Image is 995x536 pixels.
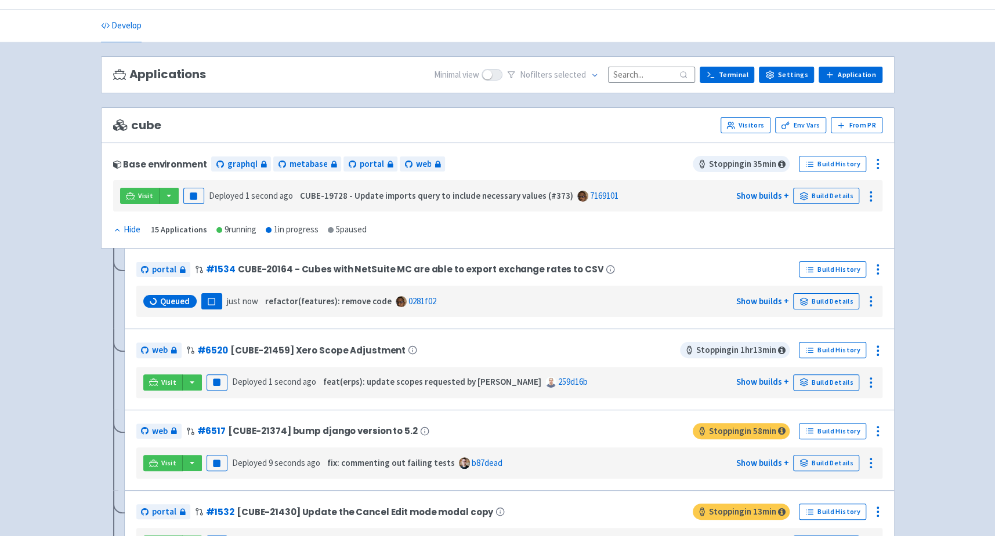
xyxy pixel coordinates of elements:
[136,342,182,358] a: web
[693,423,790,439] span: Stopping in 58 min
[289,158,327,171] span: metabase
[736,376,788,387] a: Show builds +
[558,376,588,387] a: 259d16b
[183,188,204,204] button: Pause
[472,457,502,468] a: b87dead
[408,296,436,307] a: 0281f02
[323,376,541,387] strong: feat(erps): update scopes requested by [PERSON_NAME]
[113,223,142,236] button: Hide
[799,504,866,520] a: Build History
[136,424,182,439] a: web
[151,223,207,236] div: 15 Applications
[152,263,176,276] span: portal
[238,264,603,274] span: CUBE-20164 - Cubes with NetSuite MC are able to export exchange rates to CSV
[152,505,176,519] span: portal
[211,156,271,172] a: graphql
[343,156,397,172] a: portal
[207,455,227,471] button: Pause
[400,156,445,172] a: web
[721,117,770,133] a: Visitors
[799,342,866,358] a: Build History
[197,344,228,356] a: #6520
[793,374,859,391] a: Build Details
[693,156,790,172] span: Stopping in 35 min
[300,190,573,201] strong: CUBE-19728 - Update imports query to include necessary values (#373)
[328,223,367,236] div: 5 paused
[831,117,882,133] button: From PR
[799,423,866,439] a: Build History
[120,188,160,204] a: Visit
[227,158,257,171] span: graphql
[590,190,618,201] a: 7169101
[152,425,168,438] span: web
[143,374,183,391] a: Visit
[201,293,222,309] button: Pause
[693,504,790,520] span: Stopping in 13 min
[161,458,176,468] span: Visit
[273,156,341,172] a: metabase
[793,455,859,471] a: Build Details
[793,188,859,204] a: Build Details
[269,376,316,387] time: 1 second ago
[554,69,586,80] span: selected
[206,506,234,518] a: #1532
[101,10,142,42] a: Develop
[434,68,479,82] span: Minimal view
[152,344,168,357] span: web
[197,425,226,437] a: #6517
[520,68,586,82] span: No filter s
[245,190,293,201] time: 1 second ago
[819,67,882,83] a: Application
[113,119,161,132] span: cube
[700,67,754,83] a: Terminal
[207,374,227,391] button: Pause
[775,117,826,133] a: Env Vars
[608,67,695,82] input: Search...
[136,262,190,278] a: portal
[359,158,383,171] span: portal
[266,223,319,236] div: 1 in progress
[228,426,418,436] span: [CUBE-21374] bump django version to 5.2
[161,378,176,387] span: Visit
[216,223,256,236] div: 9 running
[113,159,207,169] div: Base environment
[327,457,455,468] strong: fix: commenting out failing tests
[230,345,406,355] span: [CUBE-21459] Xero Scope Adjustment
[799,156,866,172] a: Build History
[232,376,316,387] span: Deployed
[736,296,788,307] a: Show builds +
[793,293,859,309] a: Build Details
[113,223,140,236] div: Hide
[265,296,392,307] strong: refactor(features): remove code
[206,263,236,275] a: #1534
[415,158,431,171] span: web
[138,191,153,200] span: Visit
[799,261,866,278] a: Build History
[209,190,293,201] span: Deployed
[227,296,258,307] time: just now
[759,67,814,83] a: Settings
[136,504,190,520] a: portal
[143,455,183,471] a: Visit
[113,68,206,81] h3: Applications
[237,507,493,517] span: [CUBE-21430] Update the Cancel Edit mode modal copy
[680,342,790,358] span: Stopping in 1 hr 13 min
[232,457,320,468] span: Deployed
[736,457,788,468] a: Show builds +
[736,190,788,201] a: Show builds +
[160,296,190,307] span: Queued
[269,457,320,468] time: 9 seconds ago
